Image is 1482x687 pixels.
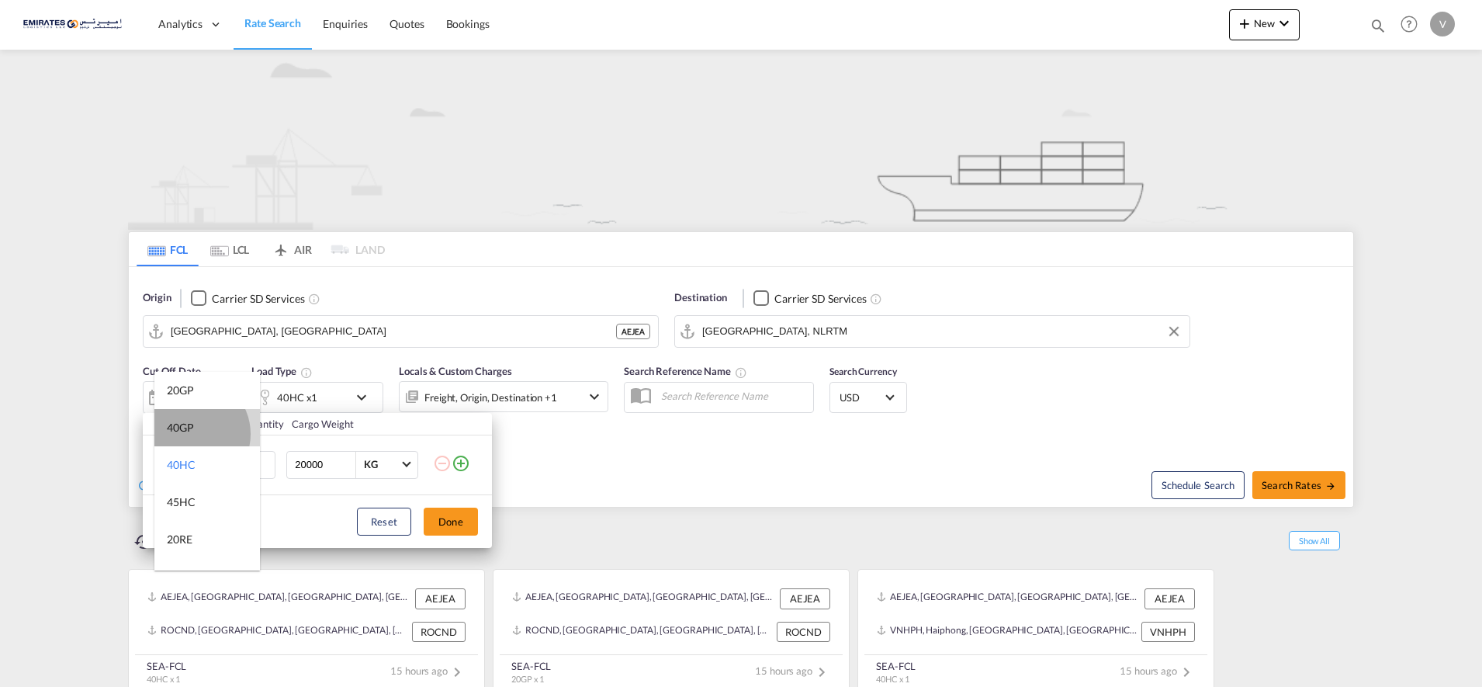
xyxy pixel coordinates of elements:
[167,420,194,435] div: 40GP
[167,532,192,547] div: 20RE
[167,383,194,398] div: 20GP
[167,494,196,510] div: 45HC
[167,569,192,585] div: 40RE
[167,457,196,473] div: 40HC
